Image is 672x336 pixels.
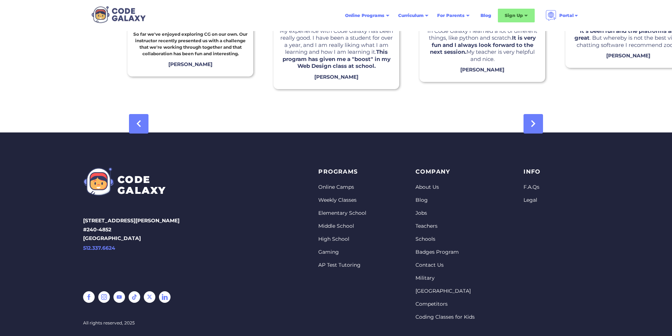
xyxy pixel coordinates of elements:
[524,197,540,204] a: Legal
[524,184,540,191] a: F.A.Qs
[498,9,535,22] div: Sign Up
[83,244,180,253] a: 512.337.6624
[415,223,475,230] a: Teachers
[415,249,475,256] a: Badges Program
[606,52,650,59] div: [PERSON_NAME]
[415,184,475,191] a: About Us
[430,34,536,55] strong: It is very fun and I always look forward to the next session.
[476,9,496,22] a: Blog
[559,12,574,19] div: Portal
[398,12,423,19] div: Curriculum
[415,301,475,308] a: Competitors
[314,73,358,80] div: [PERSON_NAME]
[415,288,475,295] a: [GEOGRAPHIC_DATA]
[425,27,539,63] p: In Code Galaxy I learned a lot of different things, like python and scratch. My teacher is very h...
[318,197,366,204] a: Weekly Classes
[415,236,475,243] a: Schools
[279,27,393,70] p: My experience with Code Galaxy has been really good. I have been a student for over a year, and I...
[318,167,366,177] p: PROGRAMS
[133,31,247,57] h6: So far we've enjoyed exploring CG on our own. Our instructor recently presented us with a challen...
[318,184,366,191] a: Online Camps
[460,66,504,73] div: [PERSON_NAME]
[437,12,465,19] div: For Parents
[505,12,523,19] div: Sign Up
[83,216,180,267] p: [STREET_ADDRESS][PERSON_NAME] #240-4852 [GEOGRAPHIC_DATA]
[415,197,475,204] a: Blog
[117,174,166,196] div: CODE GALAXY
[345,12,384,19] div: Online Programs
[83,319,180,327] div: All rights reserved, 2025
[541,7,583,24] div: Portal
[318,223,366,230] a: Middle School
[318,249,366,256] a: Gaming
[415,262,475,269] a: Contact Us
[524,167,540,177] p: info
[341,9,394,22] div: Online Programs
[168,61,212,68] div: [PERSON_NAME]
[283,48,391,69] strong: This program has given me a "boost" in my Web Design class at school.
[318,236,366,243] a: High School
[415,210,475,217] a: Jobs
[394,9,433,22] div: Curriculum
[433,9,474,22] div: For Parents
[415,167,475,177] p: Company
[415,275,475,282] a: Military
[318,210,366,217] a: Elementary School
[83,167,180,196] a: CODEGALAXY
[415,314,475,321] a: Coding Classes for Kids
[318,262,366,269] a: AP Test Tutoring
